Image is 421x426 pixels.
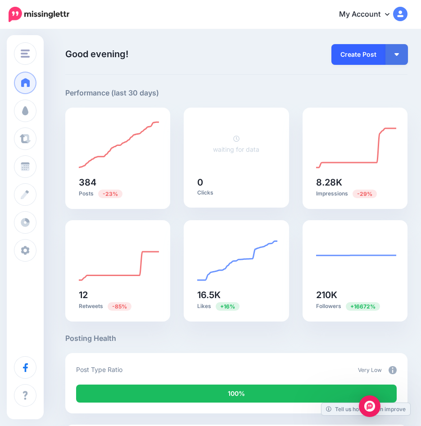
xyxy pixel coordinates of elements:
[394,53,399,56] img: arrow-down-white.png
[79,302,157,310] p: Retweets
[79,189,157,198] p: Posts
[389,366,397,374] img: info-circle-grey.png
[316,290,394,299] h5: 210K
[9,7,69,22] img: Missinglettr
[79,178,157,187] h5: 384
[353,190,377,198] span: Previous period: 11.7K
[79,290,157,299] h5: 12
[197,189,275,196] p: Clicks
[331,44,385,65] a: Create Post
[65,333,407,344] h5: Posting Health
[76,385,397,403] div: 100% of your posts in the last 30 days were manually created (i.e. were not from Drip Campaigns o...
[316,178,394,187] h5: 8.28K
[197,302,275,310] p: Likes
[330,4,407,26] a: My Account
[108,302,131,311] span: Previous period: 79
[213,135,259,153] a: waiting for data
[316,302,394,310] p: Followers
[65,87,159,99] h5: Performance (last 30 days)
[65,49,128,59] span: Good evening!
[21,50,30,58] img: menu.png
[316,189,394,198] p: Impressions
[358,367,382,373] span: Very Low
[76,364,122,375] p: Post Type Ratio
[197,178,275,187] h5: 0
[321,403,410,415] a: Tell us how we can improve
[359,395,380,417] div: Open Intercom Messenger
[346,302,380,311] span: Previous period: 1.25K
[98,190,122,198] span: Previous period: 499
[197,290,275,299] h5: 16.5K
[216,302,240,311] span: Previous period: 14.3K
